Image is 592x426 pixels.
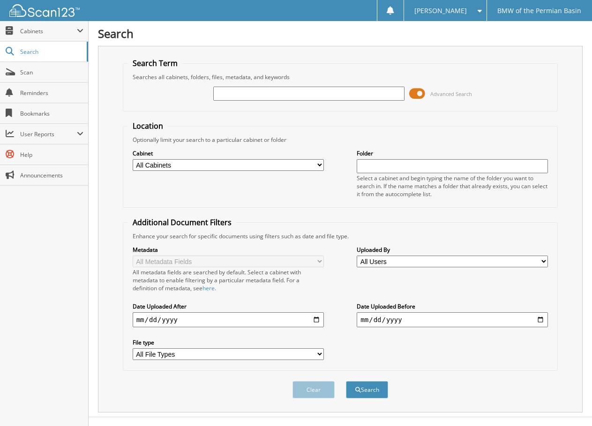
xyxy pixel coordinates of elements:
[357,312,548,327] input: end
[20,130,77,138] span: User Reports
[9,4,80,17] img: scan123-logo-white.svg
[133,338,324,346] label: File type
[545,381,592,426] iframe: Chat Widget
[20,27,77,35] span: Cabinets
[128,121,168,131] legend: Location
[346,381,388,398] button: Search
[133,302,324,310] label: Date Uploaded After
[133,312,324,327] input: start
[20,89,83,97] span: Reminders
[202,284,215,292] a: here
[20,151,83,159] span: Help
[357,149,548,157] label: Folder
[133,246,324,254] label: Metadata
[128,58,182,68] legend: Search Term
[98,26,583,41] h1: Search
[128,136,553,144] div: Optionally limit your search to a particular cabinet or folder
[497,8,581,14] span: BMW of the Permian Basin
[430,90,472,97] span: Advanced Search
[357,302,548,310] label: Date Uploaded Before
[128,73,553,81] div: Searches all cabinets, folders, files, metadata, and keywords
[292,381,335,398] button: Clear
[128,217,236,228] legend: Additional Document Filters
[20,110,83,118] span: Bookmarks
[133,268,324,292] div: All metadata fields are searched by default. Select a cabinet with metadata to enable filtering b...
[20,48,82,56] span: Search
[357,246,548,254] label: Uploaded By
[414,8,467,14] span: [PERSON_NAME]
[357,174,548,198] div: Select a cabinet and begin typing the name of the folder you want to search in. If the name match...
[20,68,83,76] span: Scan
[133,149,324,157] label: Cabinet
[128,232,553,240] div: Enhance your search for specific documents using filters such as date and file type.
[20,171,83,179] span: Announcements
